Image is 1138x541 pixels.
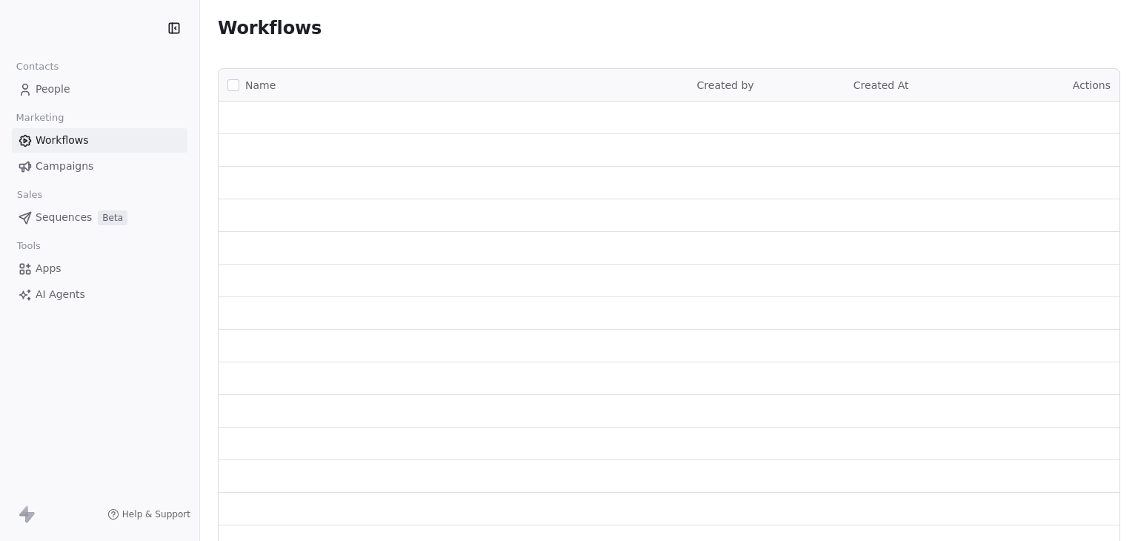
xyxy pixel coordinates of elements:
span: Created At [853,79,909,91]
span: Contacts [10,56,65,78]
span: Sequences [36,210,92,225]
a: AI Agents [12,282,187,307]
span: AI Agents [36,287,85,302]
span: Help & Support [122,508,190,520]
span: Created by [697,79,754,91]
span: Workflows [36,133,89,148]
a: Apps [12,256,187,281]
span: Beta [98,210,127,225]
a: Campaigns [12,154,187,179]
span: Marketing [10,107,70,129]
a: People [12,77,187,102]
span: Sales [10,184,49,206]
span: Actions [1073,79,1111,91]
a: Help & Support [107,508,190,520]
a: SequencesBeta [12,205,187,230]
span: Tools [10,235,47,257]
a: Workflows [12,128,187,153]
span: People [36,82,70,97]
span: Apps [36,261,61,276]
span: Campaigns [36,159,93,174]
span: Name [245,78,276,93]
span: Workflows [218,18,322,39]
